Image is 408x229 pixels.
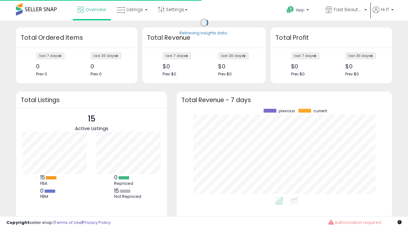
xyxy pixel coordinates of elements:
label: last 30 days [218,52,249,59]
label: last 7 days [291,52,320,59]
div: 0 [91,63,126,70]
span: previous [279,109,295,113]
div: Not Repriced [114,194,143,199]
h3: Total Revenue - 7 days [181,98,387,102]
a: Privacy Policy [83,219,111,226]
div: $0 [163,63,199,70]
h3: Total Ordered Items [21,33,133,42]
div: Repriced [114,181,143,186]
div: $0 [218,63,255,70]
span: Prev: $0 [218,71,232,77]
h3: Total Listings [21,98,162,102]
p: 15 [75,113,108,125]
span: Fast Beauty ([GEOGRAPHIC_DATA]) [334,6,362,13]
a: Hi IT [373,6,394,21]
strong: Copyright [6,219,30,226]
span: current [313,109,327,113]
b: 0 [114,174,118,181]
span: Overview [85,6,106,13]
i: Get Help [286,6,294,14]
span: Prev: 0 [36,71,47,77]
div: Retrieving insights data.. [179,31,229,36]
span: Prev: $0 [291,71,305,77]
div: $0 [291,63,327,70]
a: Terms of Use [55,219,82,226]
div: FBM [40,194,69,199]
span: Help [296,7,304,13]
b: 15 [114,187,119,195]
span: Prev: $0 [345,71,359,77]
span: Prev: 0 [91,71,102,77]
div: seller snap | | [6,220,111,226]
label: last 7 days [163,52,191,59]
label: last 7 days [36,52,65,59]
span: Active Listings [75,125,108,132]
div: $0 [345,63,381,70]
b: 0 [40,187,44,195]
h3: Total Profit [275,33,387,42]
span: Hi IT [381,6,389,13]
label: last 30 days [91,52,121,59]
h3: Total Revenue [147,33,261,42]
b: 15 [40,174,45,181]
a: Help [281,1,320,21]
label: last 30 days [345,52,376,59]
div: 0 [36,63,72,70]
div: FBA [40,181,69,186]
span: Prev: $0 [163,71,176,77]
span: Listings [127,6,143,13]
